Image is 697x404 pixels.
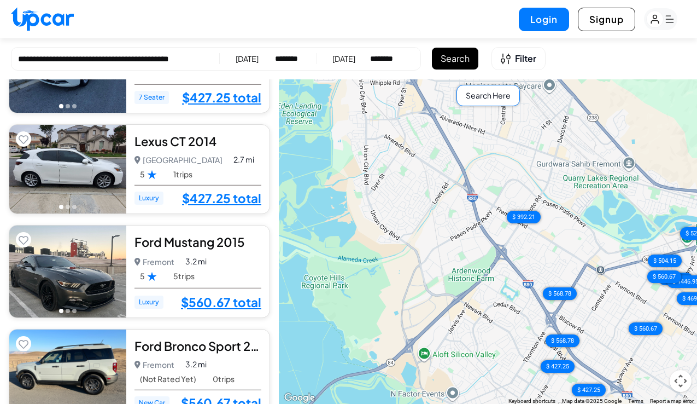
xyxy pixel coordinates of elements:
[72,104,77,108] button: Go to photo 3
[140,374,196,384] span: (Not Rated Yet)
[16,131,31,147] button: Add to favorites
[572,384,606,396] div: $ 427.25
[542,287,576,300] div: $ 568.78
[9,125,126,213] img: Car Image
[432,48,478,70] button: Search
[66,104,70,108] button: Go to photo 2
[140,272,157,281] span: 5
[173,170,192,179] span: 1 trips
[647,270,681,283] div: $ 560.67
[491,47,546,70] button: Open filters
[540,360,574,373] div: $ 427.25
[213,374,235,384] span: 0 trips
[233,154,254,165] span: 2.7 mi
[134,296,163,309] span: Luxury
[147,170,157,179] img: Star Rating
[185,359,207,370] span: 3.2 mi
[578,8,635,31] button: Signup
[59,104,63,108] button: Go to photo 1
[66,309,70,313] button: Go to photo 2
[236,53,259,64] div: [DATE]
[185,256,207,267] span: 3.2 mi
[72,309,77,313] button: Go to photo 3
[670,370,692,392] button: Map camera controls
[182,90,261,105] a: $427.25 total
[173,272,195,281] span: 5 trips
[134,192,163,205] span: Luxury
[72,205,77,209] button: Go to photo 3
[16,336,31,351] button: Add to favorites
[182,191,261,205] a: $427.25 total
[9,226,126,318] img: Car Image
[134,357,174,372] p: Fremont
[507,211,541,223] div: $ 392.21
[456,85,520,106] div: Search Here
[147,272,157,281] img: Star Rating
[134,338,261,354] div: Ford Bronco Sport 2023
[519,8,569,31] button: Login
[650,398,694,404] a: Report a map error
[16,232,31,247] button: Add to favorites
[134,133,261,149] div: Lexus CT 2014
[140,170,157,179] span: 5
[66,205,70,209] button: Go to photo 2
[515,52,536,65] span: Filter
[628,322,662,335] div: $ 560.67
[11,7,74,31] img: Upcar Logo
[628,398,643,404] a: Terms (opens in new tab)
[562,398,622,404] span: Map data ©2025 Google
[545,334,579,347] div: $ 568.78
[134,234,261,250] div: Ford Mustang 2015
[59,309,63,313] button: Go to photo 1
[181,295,261,309] a: $560.67 total
[134,254,174,269] p: Fremont
[59,205,63,209] button: Go to photo 1
[134,152,222,168] p: [GEOGRAPHIC_DATA]
[134,91,169,104] span: 7 Seater
[332,53,355,64] div: [DATE]
[647,255,681,267] div: $ 504.15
